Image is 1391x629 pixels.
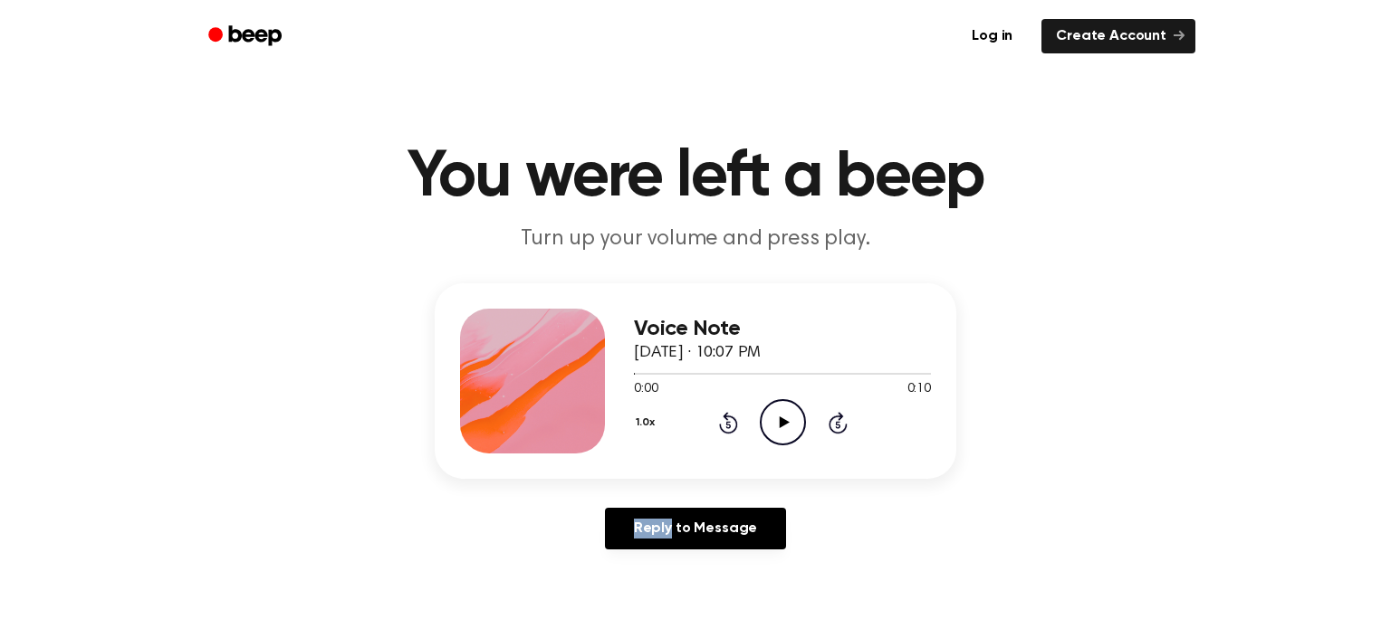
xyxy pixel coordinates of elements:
h3: Voice Note [634,317,931,341]
a: Create Account [1041,19,1195,53]
button: 1.0x [634,407,661,438]
span: 0:10 [907,380,931,399]
a: Log in [954,15,1031,57]
span: [DATE] · 10:07 PM [634,345,761,361]
span: 0:00 [634,380,657,399]
p: Turn up your volume and press play. [348,224,1043,254]
h1: You were left a beep [232,145,1159,210]
a: Beep [196,19,298,54]
a: Reply to Message [605,508,786,549]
